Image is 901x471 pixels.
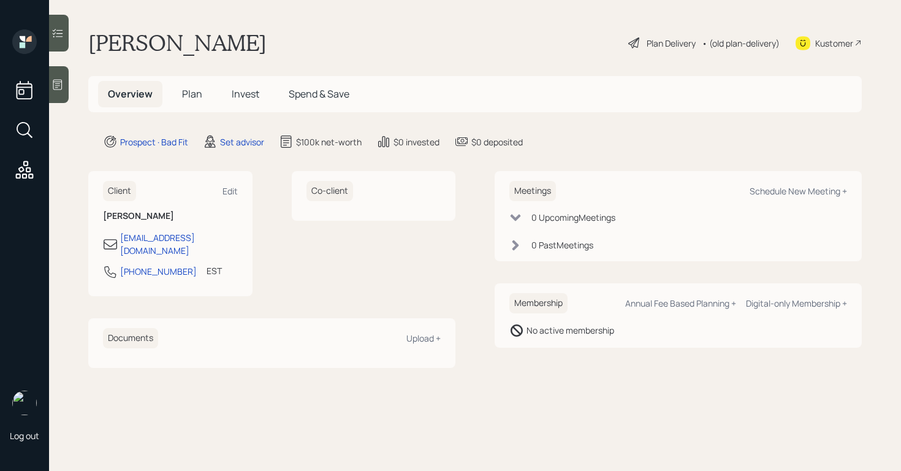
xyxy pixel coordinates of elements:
div: 0 Past Meeting s [531,239,593,251]
h1: [PERSON_NAME] [88,29,267,56]
span: Plan [182,87,202,101]
div: [EMAIL_ADDRESS][DOMAIN_NAME] [120,231,238,257]
h6: [PERSON_NAME] [103,211,238,221]
div: Plan Delivery [647,37,696,50]
div: $0 invested [393,136,439,148]
div: 0 Upcoming Meeting s [531,211,615,224]
div: Kustomer [815,37,853,50]
h6: Documents [103,328,158,348]
div: No active membership [527,324,614,337]
h6: Client [103,181,136,201]
h6: Co-client [306,181,353,201]
div: Digital-only Membership + [746,297,847,309]
div: Schedule New Meeting + [750,185,847,197]
div: $0 deposited [471,136,523,148]
div: Log out [10,430,39,442]
h6: Membership [509,293,568,313]
div: Edit [222,185,238,197]
div: Prospect · Bad Fit [120,136,188,148]
span: Overview [108,87,153,101]
div: Set advisor [220,136,264,148]
span: Spend & Save [289,87,349,101]
div: Upload + [406,332,441,344]
div: EST [207,264,222,277]
div: $100k net-worth [296,136,362,148]
div: [PHONE_NUMBER] [120,265,197,278]
div: Annual Fee Based Planning + [625,297,736,309]
img: retirable_logo.png [12,391,37,415]
h6: Meetings [509,181,556,201]
div: • (old plan-delivery) [702,37,780,50]
span: Invest [232,87,259,101]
